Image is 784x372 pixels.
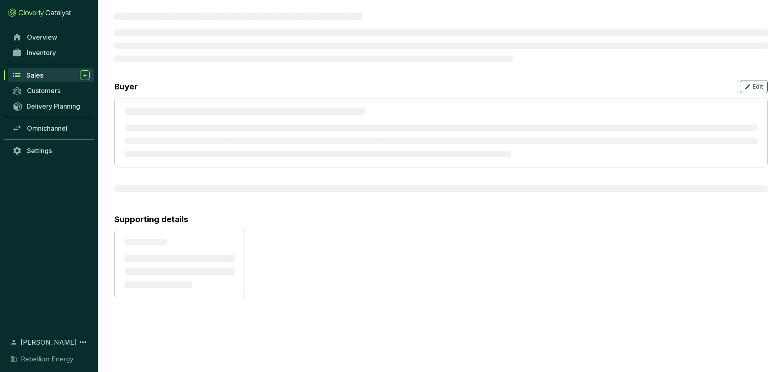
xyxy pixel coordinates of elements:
a: Omnichannel [8,121,94,135]
span: Inventory [27,49,56,57]
h2: Supporting details [114,215,768,224]
a: Customers [8,84,94,98]
a: Settings [8,144,94,158]
span: Overview [27,33,57,41]
span: Customers [27,87,60,95]
span: Settings [27,147,52,155]
span: Rebellion Energy [21,354,73,364]
h2: Buyer [114,82,138,91]
a: Overview [8,30,94,44]
button: Edit [740,80,768,93]
span: [PERSON_NAME] [20,337,77,347]
a: Delivery Planning [8,99,94,113]
span: Sales [27,71,43,79]
span: Omnichannel [27,124,67,132]
a: Sales [8,68,94,82]
span: Delivery Planning [27,102,80,110]
span: Edit [753,82,763,91]
a: Inventory [8,46,94,60]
